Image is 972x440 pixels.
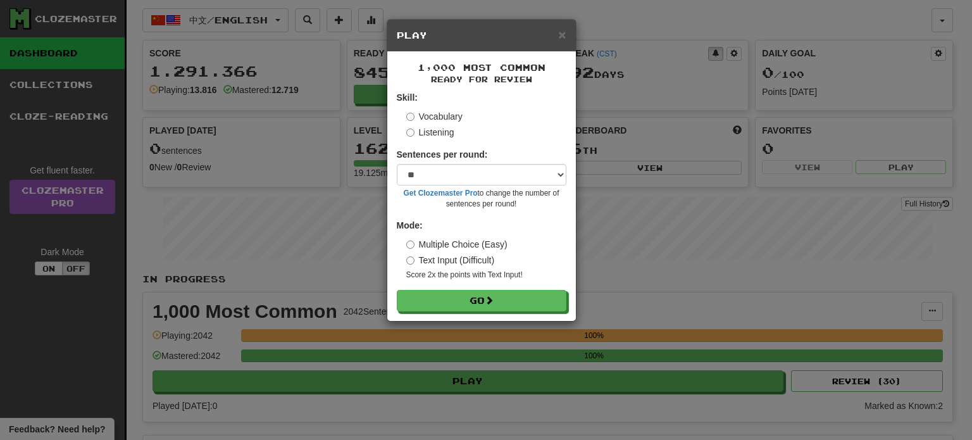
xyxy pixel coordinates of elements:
button: Go [397,290,566,311]
strong: Mode: [397,220,423,230]
a: Get Clozemaster Pro [404,189,478,198]
button: Close [558,28,566,41]
span: 1,000 Most Common [418,62,545,73]
input: Multiple Choice (Easy) [406,241,414,249]
label: Multiple Choice (Easy) [406,238,508,251]
input: Listening [406,129,414,137]
input: Text Input (Difficult) [406,256,414,265]
span: × [558,27,566,42]
label: Sentences per round: [397,148,488,161]
h5: Play [397,29,566,42]
small: to change the number of sentences per round! [397,188,566,210]
small: Score 2x the points with Text Input ! [406,270,566,280]
label: Vocabulary [406,110,463,123]
small: Ready for Review [397,74,566,85]
input: Vocabulary [406,113,414,121]
label: Listening [406,126,454,139]
strong: Skill: [397,92,418,103]
label: Text Input (Difficult) [406,254,495,267]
